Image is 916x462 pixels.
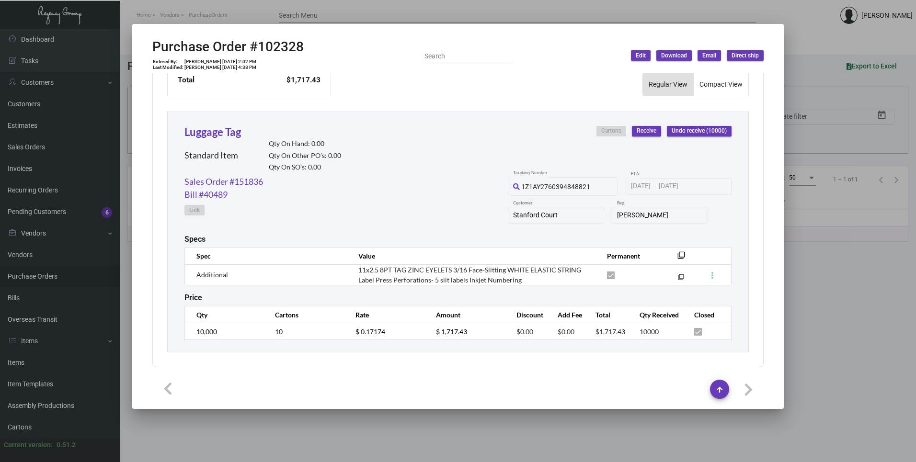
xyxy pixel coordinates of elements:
[521,183,590,191] span: 1Z1AY2760394848821
[184,65,257,70] td: [PERSON_NAME] [DATE] 4:38 PM
[653,182,657,190] span: –
[548,306,586,323] th: Add Fee
[184,293,202,302] h2: Price
[596,126,626,136] button: Cartons
[727,50,764,61] button: Direct ship
[516,327,533,336] span: $0.00
[426,306,507,323] th: Amount
[189,206,200,214] span: Link
[177,74,263,86] td: Total
[184,150,238,161] h2: Standard Item
[631,182,651,190] input: Start date
[269,163,341,171] h2: Qty On SO’s: 0.00
[152,39,304,55] h2: Purchase Order #102328
[656,50,692,61] button: Download
[595,327,625,336] span: $1,717.43
[507,306,548,323] th: Discount
[57,440,76,450] div: 0.51.2
[678,276,684,282] mat-icon: filter_none
[698,50,721,61] button: Email
[672,127,727,135] span: Undo receive (10000)
[597,248,663,264] th: Permanent
[263,74,321,86] td: $1,717.43
[677,254,685,262] mat-icon: filter_none
[196,270,228,279] span: Additional
[184,125,241,138] a: Luggage Tag
[694,73,748,96] button: Compact View
[349,248,597,264] th: Value
[184,175,263,188] a: Sales Order #151836
[702,52,716,60] span: Email
[632,126,661,136] button: Receive
[586,306,630,323] th: Total
[184,205,205,215] button: Link
[659,182,705,190] input: End date
[4,440,53,450] div: Current version:
[685,306,731,323] th: Closed
[643,73,693,96] button: Regular View
[184,59,257,65] td: [PERSON_NAME] [DATE] 2:02 PM
[637,127,656,135] span: Receive
[265,306,346,323] th: Cartons
[661,52,687,60] span: Download
[667,126,732,136] button: Undo receive (10000)
[558,327,574,336] span: $0.00
[152,65,184,70] td: Last Modified:
[185,306,265,323] th: Qty
[269,152,341,160] h2: Qty On Other PO’s: 0.00
[184,235,206,244] h2: Specs
[601,127,621,135] span: Cartons
[185,248,349,264] th: Spec
[631,50,651,61] button: Edit
[640,327,659,336] span: 10000
[184,188,228,201] a: Bill #40489
[152,59,184,65] td: Entered By:
[346,306,426,323] th: Rate
[732,52,759,60] span: Direct ship
[358,266,581,284] span: 11x2.5 8PT TAG ZINC EYELETS 3/16 Face-Slitting WHITE ELASTIC STRING Label Press Perforations- 5 s...
[630,306,685,323] th: Qty Received
[636,52,646,60] span: Edit
[269,140,341,148] h2: Qty On Hand: 0.00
